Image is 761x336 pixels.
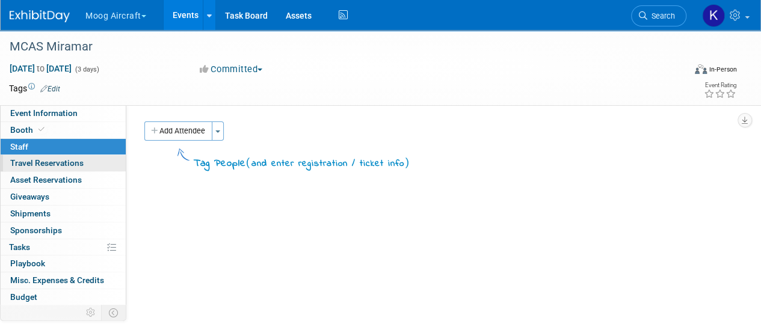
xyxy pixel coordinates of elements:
[9,82,60,94] td: Tags
[1,189,126,205] a: Giveaways
[194,155,410,171] div: Tag People
[1,172,126,188] a: Asset Reservations
[1,206,126,222] a: Shipments
[1,122,126,138] a: Booth
[81,305,102,320] td: Personalize Event Tab Strip
[1,139,126,155] a: Staff
[10,175,82,185] span: Asset Reservations
[631,5,686,26] a: Search
[10,258,45,268] span: Playbook
[10,108,78,118] span: Event Information
[704,82,736,88] div: Event Rating
[10,125,47,135] span: Booth
[196,63,267,76] button: Committed
[144,121,212,141] button: Add Attendee
[35,64,46,73] span: to
[9,63,72,74] span: [DATE] [DATE]
[102,305,126,320] td: Toggle Event Tabs
[1,105,126,121] a: Event Information
[5,36,675,58] div: MCAS Miramar
[10,209,51,218] span: Shipments
[1,272,126,289] a: Misc. Expenses & Credits
[709,65,737,74] div: In-Person
[39,126,45,133] i: Booth reservation complete
[10,275,104,285] span: Misc. Expenses & Credits
[404,156,410,168] span: )
[10,225,62,235] span: Sponsorships
[251,157,404,170] span: and enter registration / ticket info
[10,192,49,201] span: Giveaways
[630,63,737,81] div: Event Format
[695,64,707,74] img: Format-Inperson.png
[1,289,126,305] a: Budget
[1,222,126,239] a: Sponsorships
[1,239,126,255] a: Tasks
[647,11,675,20] span: Search
[10,10,70,22] img: ExhibitDay
[9,242,30,252] span: Tasks
[702,4,725,27] img: Kathryn Germony
[10,292,37,302] span: Budget
[40,85,60,93] a: Edit
[10,142,28,151] span: Staff
[74,66,99,73] span: (3 days)
[246,156,251,168] span: (
[1,155,126,171] a: Travel Reservations
[10,158,84,168] span: Travel Reservations
[1,255,126,272] a: Playbook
